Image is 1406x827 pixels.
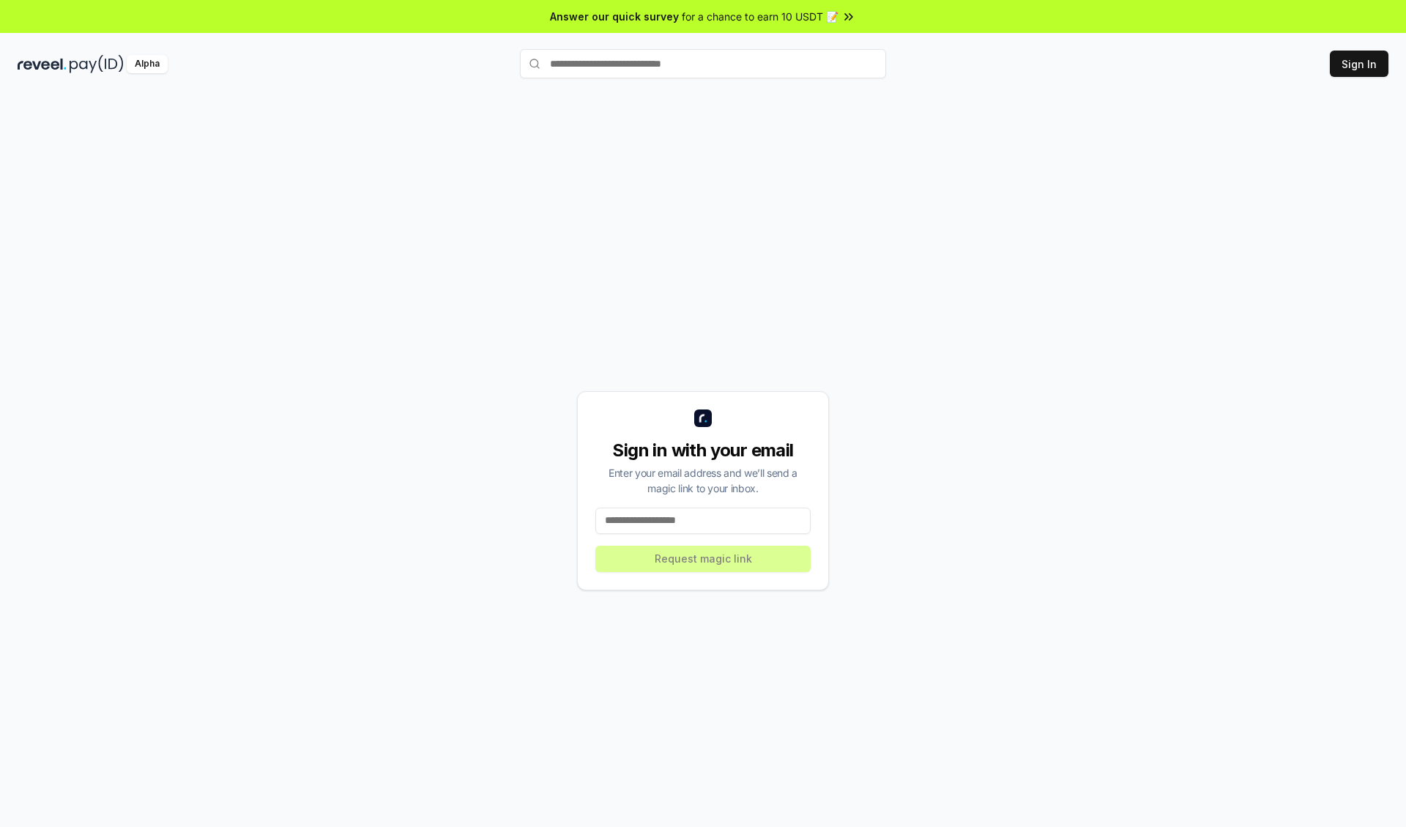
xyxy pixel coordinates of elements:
img: pay_id [70,55,124,73]
img: logo_small [694,409,712,427]
span: for a chance to earn 10 USDT 📝 [682,9,838,24]
div: Sign in with your email [595,439,811,462]
span: Answer our quick survey [550,9,679,24]
div: Alpha [127,55,168,73]
button: Sign In [1330,51,1388,77]
div: Enter your email address and we’ll send a magic link to your inbox. [595,465,811,496]
img: reveel_dark [18,55,67,73]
